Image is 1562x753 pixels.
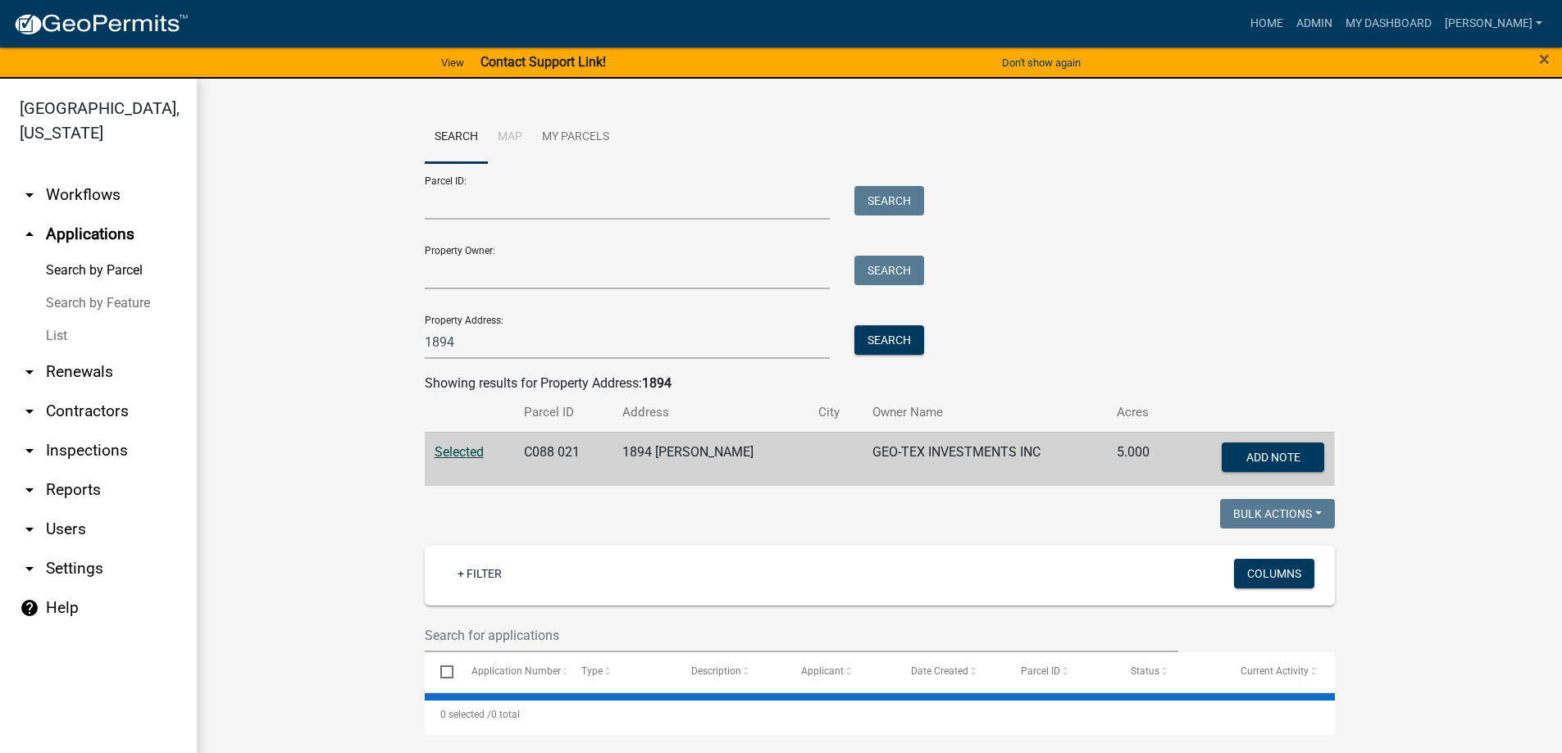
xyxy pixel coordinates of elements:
i: arrow_drop_up [20,225,39,244]
a: Home [1244,8,1290,39]
datatable-header-cell: Status [1115,652,1225,692]
th: Acres [1107,393,1175,432]
span: × [1539,48,1550,70]
a: Selected [435,444,484,460]
button: Columns [1234,559,1314,588]
i: arrow_drop_down [20,559,39,578]
span: Parcel ID [1021,665,1060,677]
th: City [808,393,862,432]
span: Applicant [801,665,844,677]
datatable-header-cell: Select [425,652,456,692]
button: Bulk Actions [1220,499,1335,528]
button: Add Note [1222,442,1324,472]
a: My Dashboard [1339,8,1438,39]
strong: Contact Support Link! [480,54,606,70]
td: 1894 [PERSON_NAME] [613,432,809,486]
div: 0 total [425,694,1335,735]
button: Search [854,186,924,215]
i: arrow_drop_down [20,480,39,500]
a: Admin [1290,8,1339,39]
td: C088 021 [514,432,613,486]
th: Owner Name [863,393,1107,432]
span: Description [691,665,741,677]
datatable-header-cell: Application Number [456,652,566,692]
datatable-header-cell: Applicant [786,652,895,692]
a: + Filter [444,559,515,588]
i: help [20,598,39,618]
div: Showing results for Property Address: [425,374,1335,393]
strong: 1894 [642,375,672,391]
span: Status [1131,665,1159,677]
datatable-header-cell: Date Created [895,652,1005,692]
th: Parcel ID [514,393,613,432]
i: arrow_drop_down [20,441,39,460]
datatable-header-cell: Description [676,652,786,692]
button: Search [854,325,924,355]
td: 5.000 [1107,432,1175,486]
datatable-header-cell: Type [566,652,676,692]
th: Address [613,393,809,432]
a: My Parcels [532,111,619,164]
input: Search for applications [425,619,1179,652]
i: arrow_drop_down [20,519,39,539]
a: Search [425,111,488,164]
span: 0 selected / [440,709,491,720]
i: arrow_drop_down [20,185,39,205]
span: Current Activity [1241,665,1309,677]
td: GEO-TEX INVESTMENTS INC [863,432,1107,486]
i: arrow_drop_down [20,401,39,421]
span: Date Created [911,665,968,677]
datatable-header-cell: Current Activity [1225,652,1335,692]
button: Search [854,256,924,285]
a: View [435,49,471,76]
a: [PERSON_NAME] [1438,8,1549,39]
i: arrow_drop_down [20,362,39,382]
span: Add Note [1246,450,1300,463]
span: Application Number [471,665,561,677]
datatable-header-cell: Parcel ID [1005,652,1115,692]
button: Don't show again [995,49,1087,76]
span: Type [581,665,603,677]
button: Close [1539,49,1550,69]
